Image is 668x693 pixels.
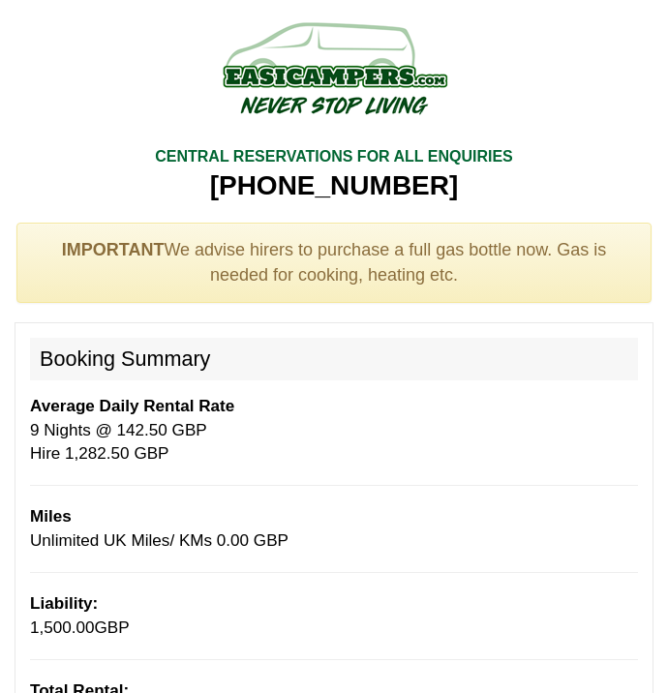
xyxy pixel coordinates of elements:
p: Unlimited UK Miles/ KMs 0.00 GBP [30,505,638,553]
img: campers-checkout-logo.png [150,15,518,121]
div: CENTRAL RESERVATIONS FOR ALL ENQUIRIES [155,146,513,168]
span: 1,500.00 [30,618,95,637]
p: GBP [30,592,638,640]
b: Average Daily Rental Rate [30,397,234,415]
b: Miles [30,507,72,526]
div: [PHONE_NUMBER] [155,168,513,203]
div: We advise hirers to purchase a full gas bottle now. Gas is needed for cooking, heating etc. [16,223,652,303]
strong: IMPORTANT [62,240,165,259]
b: Liability: [30,594,98,613]
p: 9 Nights @ 142.50 GBP Hire 1,282.50 GBP [30,395,638,466]
h2: Booking Summary [30,338,638,380]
